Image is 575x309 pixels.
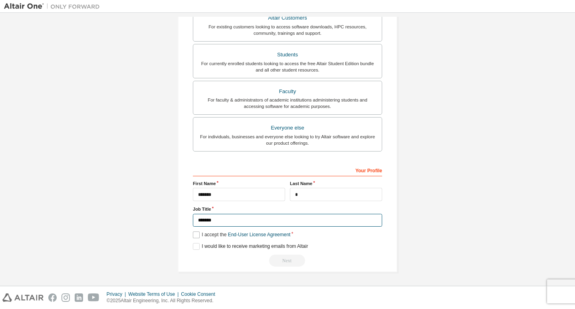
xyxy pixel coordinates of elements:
img: instagram.svg [61,293,70,302]
div: Privacy [107,291,128,297]
img: facebook.svg [48,293,57,302]
label: First Name [193,180,285,187]
div: Students [198,49,377,60]
div: Faculty [198,86,377,97]
a: End-User License Agreement [228,232,291,237]
div: For individuals, businesses and everyone else looking to try Altair software and explore our prod... [198,134,377,146]
div: Everyone else [198,122,377,134]
div: For currently enrolled students looking to access the free Altair Student Edition bundle and all ... [198,60,377,73]
div: For existing customers looking to access software downloads, HPC resources, community, trainings ... [198,24,377,36]
img: linkedin.svg [75,293,83,302]
label: I accept the [193,231,290,238]
div: Website Terms of Use [128,291,181,297]
label: I would like to receive marketing emails from Altair [193,243,308,250]
label: Job Title [193,206,382,212]
label: Last Name [290,180,382,187]
div: Altair Customers [198,12,377,24]
img: youtube.svg [88,293,99,302]
div: Read and acccept EULA to continue [193,255,382,267]
img: altair_logo.svg [2,293,44,302]
div: For faculty & administrators of academic institutions administering students and accessing softwa... [198,97,377,110]
img: Altair One [4,2,104,10]
p: © 2025 Altair Engineering, Inc. All Rights Reserved. [107,297,220,304]
div: Your Profile [193,163,382,176]
div: Cookie Consent [181,291,220,297]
